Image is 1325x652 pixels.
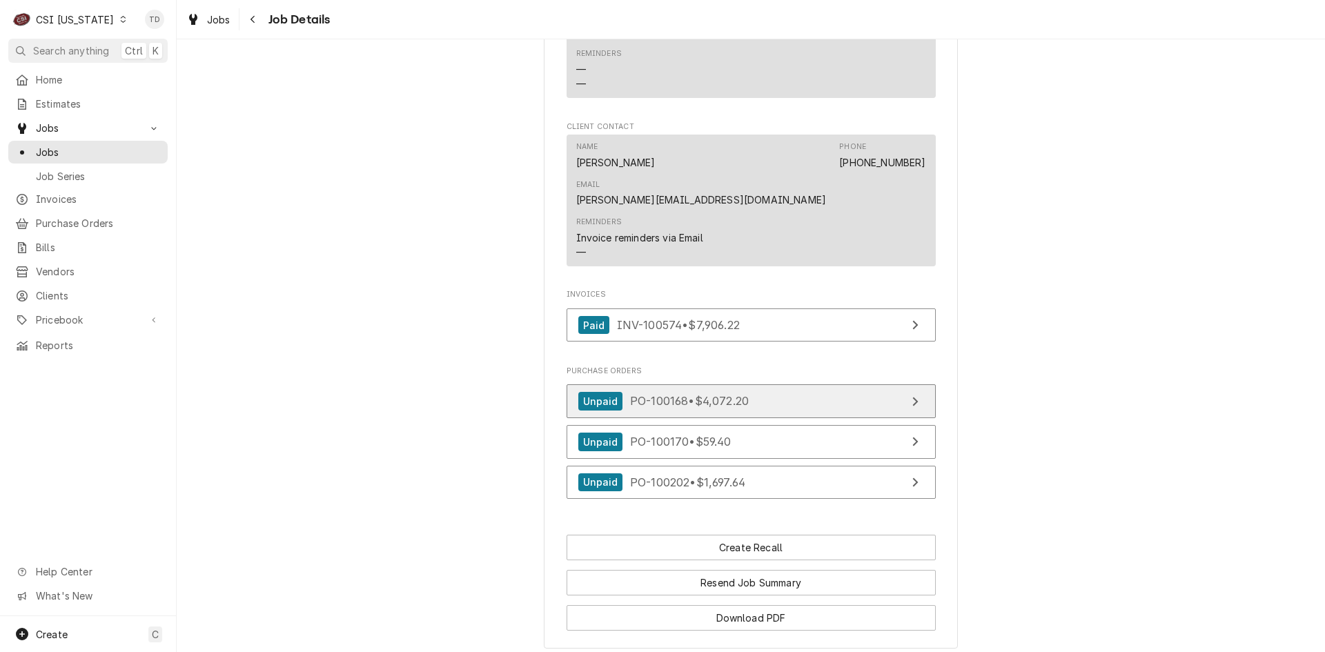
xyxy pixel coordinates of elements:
[36,629,68,640] span: Create
[567,308,936,342] a: View Invoice
[36,564,159,579] span: Help Center
[8,117,168,139] a: Go to Jobs
[576,217,703,259] div: Reminders
[36,338,161,353] span: Reports
[181,8,236,31] a: Jobs
[33,43,109,58] span: Search anything
[578,433,623,451] div: Unpaid
[8,236,168,259] a: Bills
[567,289,936,300] span: Invoices
[36,313,140,327] span: Pricebook
[12,10,32,29] div: CSI Kentucky's Avatar
[8,68,168,91] a: Home
[36,240,161,255] span: Bills
[839,141,925,169] div: Phone
[567,121,936,132] span: Client Contact
[125,43,143,58] span: Ctrl
[12,10,32,29] div: C
[839,141,866,152] div: Phone
[578,473,623,492] div: Unpaid
[576,155,656,170] div: [PERSON_NAME]
[36,216,161,230] span: Purchase Orders
[145,10,164,29] div: TD
[578,316,610,335] div: Paid
[153,43,159,58] span: K
[36,72,161,87] span: Home
[578,392,623,411] div: Unpaid
[576,48,622,59] div: Reminders
[8,260,168,283] a: Vendors
[8,560,168,583] a: Go to Help Center
[8,39,168,63] button: Search anythingCtrlK
[8,212,168,235] a: Purchase Orders
[567,289,936,348] div: Invoices
[8,92,168,115] a: Estimates
[576,245,586,259] div: —
[8,334,168,357] a: Reports
[567,560,936,595] div: Button Group Row
[567,466,936,500] a: View Purchase Order
[567,135,936,273] div: Client Contact List
[8,141,168,164] a: Jobs
[207,12,230,27] span: Jobs
[567,570,936,595] button: Resend Job Summary
[567,366,936,506] div: Purchase Orders
[567,535,936,631] div: Button Group
[567,595,936,631] div: Button Group Row
[630,475,745,488] span: PO-100202 • $1,697.64
[36,121,140,135] span: Jobs
[36,145,161,159] span: Jobs
[576,217,622,228] div: Reminders
[630,435,732,448] span: PO-100170 • $59.40
[576,62,586,77] div: —
[242,8,264,30] button: Navigate back
[567,384,936,418] a: View Purchase Order
[567,135,936,266] div: Contact
[576,179,600,190] div: Email
[36,192,161,206] span: Invoices
[145,10,164,29] div: Tim Devereux's Avatar
[8,584,168,607] a: Go to What's New
[617,318,740,332] span: INV-100574 • $7,906.22
[8,165,168,188] a: Job Series
[567,425,936,459] a: View Purchase Order
[567,121,936,273] div: Client Contact
[36,97,161,111] span: Estimates
[8,308,168,331] a: Go to Pricebook
[567,605,936,631] button: Download PDF
[152,627,159,642] span: C
[576,77,586,91] div: —
[567,535,936,560] div: Button Group Row
[576,141,598,152] div: Name
[567,535,936,560] button: Create Recall
[36,288,161,303] span: Clients
[576,194,827,206] a: [PERSON_NAME][EMAIL_ADDRESS][DOMAIN_NAME]
[36,12,114,27] div: CSI [US_STATE]
[8,284,168,307] a: Clients
[36,589,159,603] span: What's New
[36,169,161,184] span: Job Series
[839,157,925,168] a: [PHONE_NUMBER]
[576,141,656,169] div: Name
[576,48,622,90] div: Reminders
[36,264,161,279] span: Vendors
[264,10,331,29] span: Job Details
[630,394,749,408] span: PO-100168 • $4,072.20
[576,230,703,245] div: Invoice reminders via Email
[576,179,827,207] div: Email
[567,366,936,377] span: Purchase Orders
[8,188,168,210] a: Invoices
